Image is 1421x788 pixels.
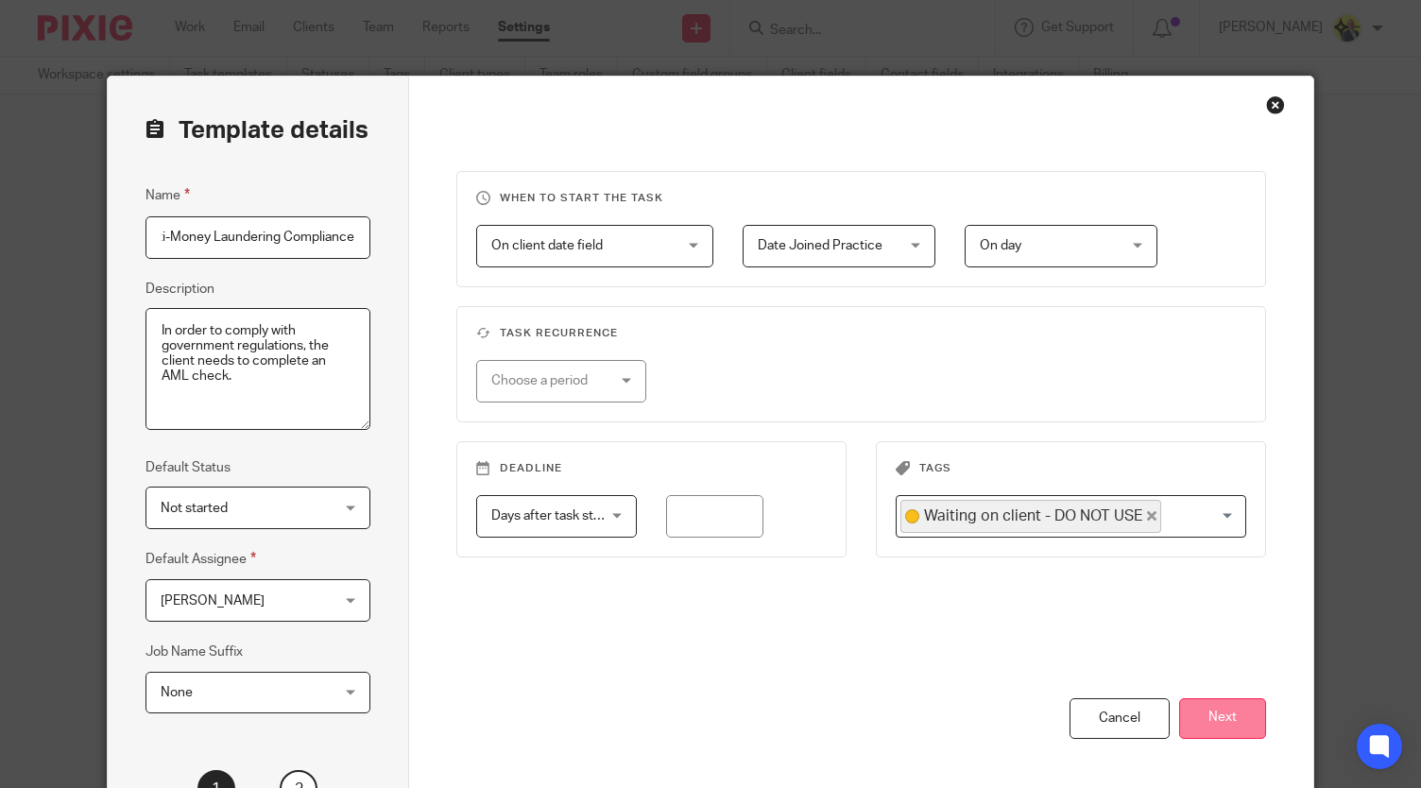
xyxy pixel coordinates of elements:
[146,458,231,477] label: Default Status
[980,239,1021,252] span: On day
[1266,95,1285,114] div: Close this dialog window
[146,548,256,570] label: Default Assignee
[161,502,228,515] span: Not started
[1070,698,1170,739] div: Cancel
[476,461,827,476] h3: Deadline
[1163,500,1235,533] input: Search for option
[161,594,265,608] span: [PERSON_NAME]
[476,191,1246,206] h3: When to start the task
[758,239,882,252] span: Date Joined Practice
[146,280,214,299] label: Description
[146,184,190,206] label: Name
[476,326,1246,341] h3: Task recurrence
[896,495,1246,538] div: Search for option
[491,509,616,522] span: Days after task starts
[146,308,370,431] textarea: In order to comply with government regulations, the client needs to complete an AML check.
[1179,698,1266,739] button: Next
[1147,511,1156,521] button: Deselect Waiting on client - DO NOT USE
[146,642,243,661] label: Job Name Suffix
[924,505,1143,526] span: Waiting on client - DO NOT USE
[491,361,615,401] div: Choose a period
[491,239,603,252] span: On client date field
[896,461,1246,476] h3: Tags
[146,114,368,146] h2: Template details
[161,686,193,699] span: None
